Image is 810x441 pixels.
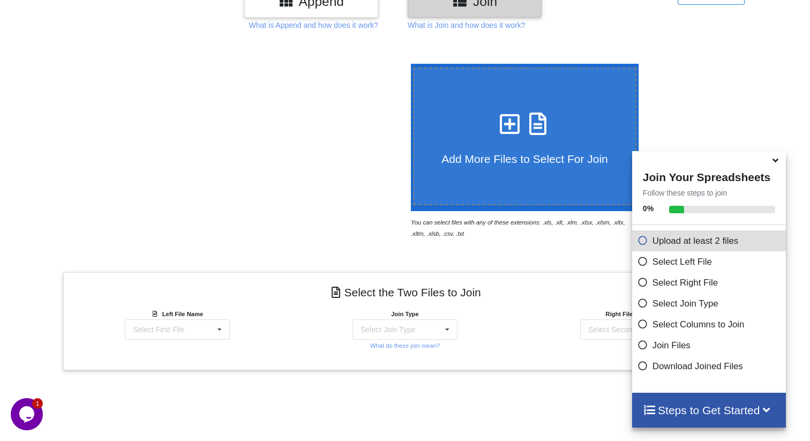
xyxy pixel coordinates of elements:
b: 0 % [643,204,654,213]
span: Add More Files to Select For Join [441,153,607,165]
small: What do these join mean? [370,342,440,349]
p: Download Joined Files [637,360,783,373]
p: Upload at least 2 files [637,234,783,248]
iframe: chat widget [11,398,45,430]
b: Join Type [391,311,418,317]
p: Follow these steps to join [632,188,786,198]
div: Select First File [133,326,184,333]
p: What is Join and how does it work? [408,20,525,31]
p: Select Join Type [637,297,783,310]
p: What is Append and how does it work? [249,20,378,31]
i: You can select files with any of these extensions: .xls, .xlt, .xlm, .xlsx, .xlsm, .xltx, .xltm, ... [411,219,625,237]
b: Right File Name [605,311,659,317]
div: Select Join Type [361,326,415,333]
b: Left File Name [162,311,203,317]
p: Select Columns to Join [637,318,783,331]
div: Select Second File [588,326,651,333]
p: Select Left File [637,255,783,268]
h4: Select the Two Files to Join [71,280,738,304]
p: Join Files [637,339,783,352]
h4: Join Your Spreadsheets [632,168,786,184]
h4: Steps to Get Started [643,403,775,417]
p: Select Right File [637,276,783,289]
